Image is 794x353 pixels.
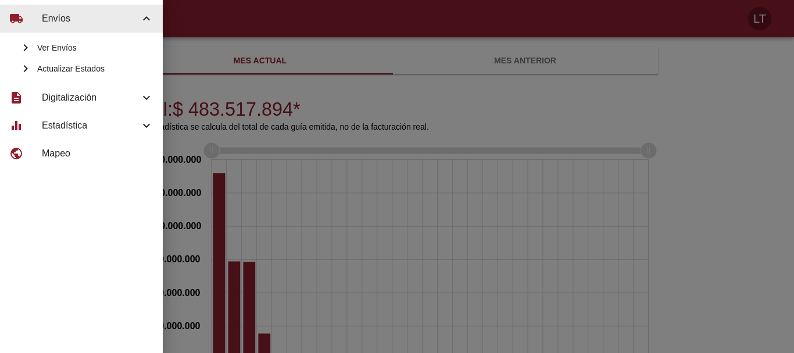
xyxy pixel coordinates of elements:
[37,63,153,74] span: Actualizar Estados
[9,91,23,105] span: description
[42,91,140,105] span: Digitalización
[42,119,140,133] span: Estadística
[9,12,23,26] span: local_shipping
[42,12,140,26] span: Envíos
[42,147,153,161] span: Mapeo
[9,119,23,133] span: equalizer
[37,42,153,54] span: Ver Envíos
[9,147,23,161] span: public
